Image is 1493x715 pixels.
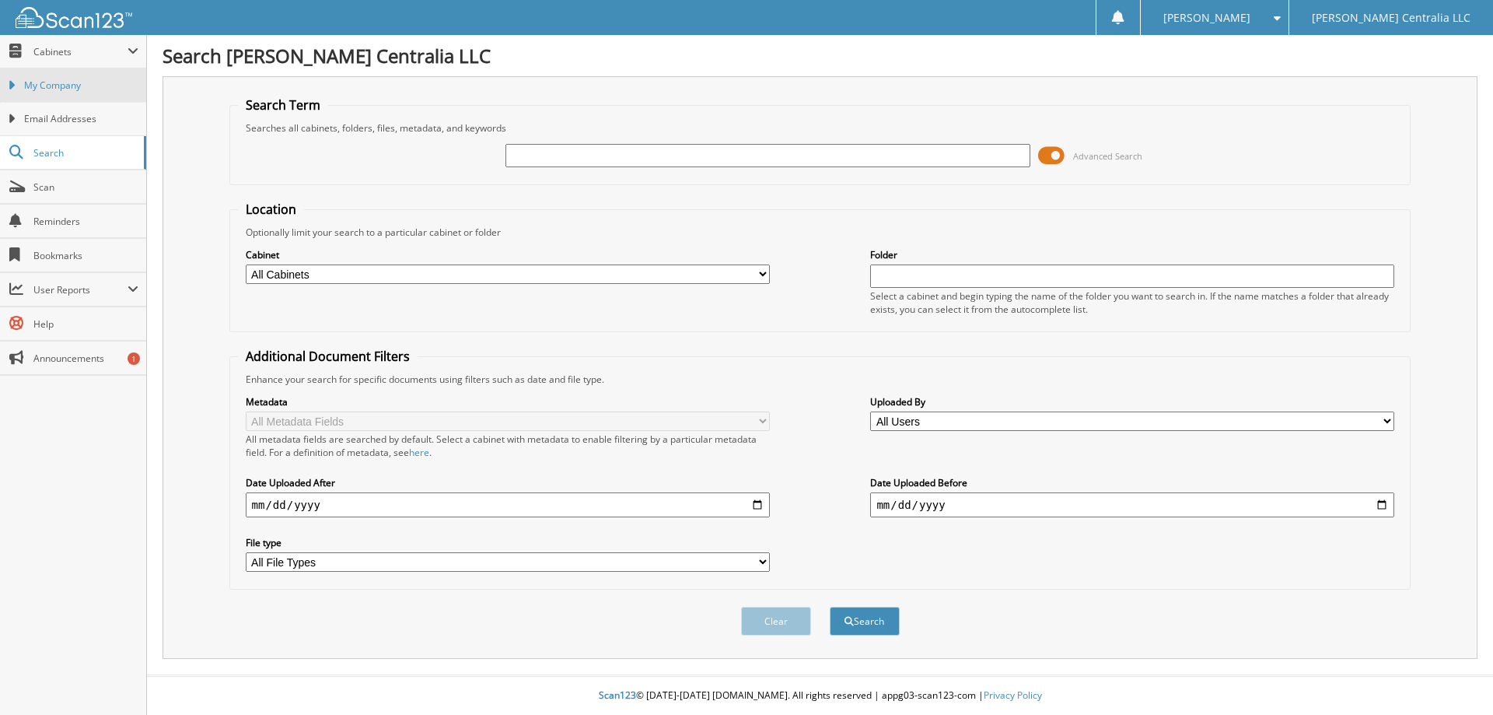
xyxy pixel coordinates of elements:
span: [PERSON_NAME] [1163,13,1250,23]
label: Date Uploaded Before [870,476,1394,489]
span: Announcements [33,352,138,365]
h1: Search [PERSON_NAME] Centralia LLC [163,43,1477,68]
div: Select a cabinet and begin typing the name of the folder you want to search in. If the name match... [870,289,1394,316]
span: Email Addresses [24,112,138,126]
legend: Location [238,201,304,218]
label: Cabinet [246,248,770,261]
div: 1 [128,352,140,365]
span: Cabinets [33,45,128,58]
span: My Company [24,79,138,93]
input: start [246,492,770,517]
div: © [DATE]-[DATE] [DOMAIN_NAME]. All rights reserved | appg03-scan123-com | [147,677,1493,715]
label: Date Uploaded After [246,476,770,489]
span: Scan [33,181,138,194]
span: Search [33,146,136,159]
span: Scan123 [599,689,636,702]
span: [PERSON_NAME] Centralia LLC [1312,13,1470,23]
div: All metadata fields are searched by default. Select a cabinet with metadata to enable filtering b... [246,433,770,459]
span: User Reports [33,283,128,296]
a: Privacy Policy [984,689,1042,702]
a: here [409,446,429,459]
div: Searches all cabinets, folders, files, metadata, and keywords [238,121,1403,135]
button: Clear [741,607,811,636]
span: Reminders [33,215,138,228]
label: Uploaded By [870,395,1394,408]
label: Folder [870,248,1394,261]
span: Advanced Search [1073,150,1142,162]
input: end [870,492,1394,517]
button: Search [830,607,900,636]
span: Help [33,317,138,331]
legend: Additional Document Filters [238,348,418,365]
div: Optionally limit your search to a particular cabinet or folder [238,226,1403,239]
label: Metadata [246,395,770,408]
span: Bookmarks [33,249,138,262]
legend: Search Term [238,96,328,114]
label: File type [246,536,770,549]
img: scan123-logo-white.svg [16,7,132,28]
div: Enhance your search for specific documents using filters such as date and file type. [238,373,1403,386]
